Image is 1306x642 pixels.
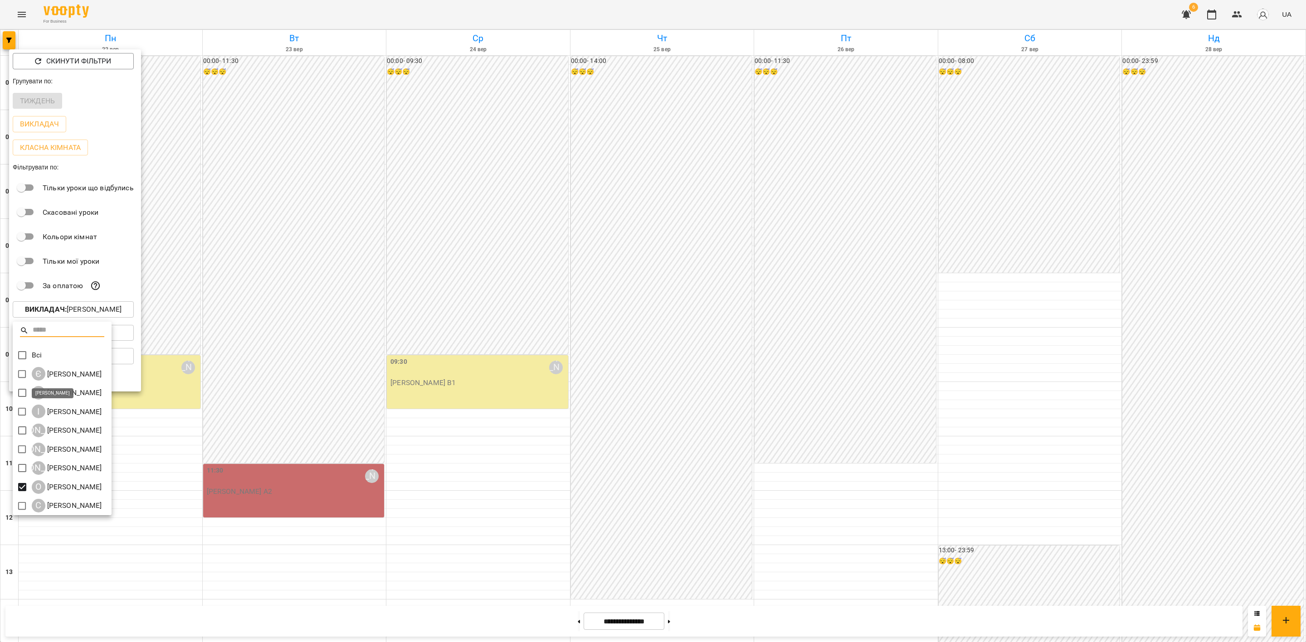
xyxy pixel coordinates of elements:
[32,499,45,512] div: С
[32,424,45,437] div: [PERSON_NAME]
[32,461,102,475] a: [PERSON_NAME] [PERSON_NAME]
[32,367,45,381] div: Є
[45,425,102,436] p: [PERSON_NAME]
[32,480,45,494] div: О
[32,499,102,512] a: С [PERSON_NAME]
[32,405,102,418] a: І [PERSON_NAME]
[32,405,45,418] div: І
[45,500,102,511] p: [PERSON_NAME]
[32,499,102,512] div: Софія Брусова
[32,386,102,400] div: Ірина Бутенко
[32,443,102,456] a: [PERSON_NAME] [PERSON_NAME]
[32,461,45,475] div: [PERSON_NAME]
[32,386,102,400] a: І [PERSON_NAME]
[45,463,102,473] p: [PERSON_NAME]
[32,443,45,456] div: [PERSON_NAME]
[32,386,45,400] div: І
[45,444,102,455] p: [PERSON_NAME]
[45,387,102,398] p: [PERSON_NAME]
[45,482,102,492] p: [PERSON_NAME]
[32,367,102,381] a: Є [PERSON_NAME]
[32,480,102,494] a: О [PERSON_NAME]
[32,424,102,437] a: [PERSON_NAME] [PERSON_NAME]
[32,461,102,475] div: Наталія Ємець
[45,369,102,380] p: [PERSON_NAME]
[32,350,42,361] p: Всі
[45,406,102,417] p: [PERSON_NAME]
[32,480,102,494] div: Олена Грицайко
